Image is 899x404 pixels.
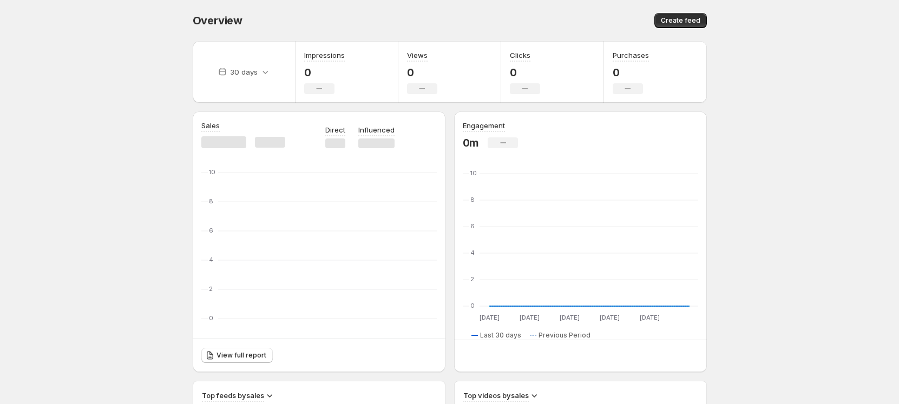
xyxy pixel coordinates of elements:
text: 6 [209,227,213,234]
text: 10 [209,168,215,176]
text: [DATE] [519,314,539,321]
text: 2 [209,285,213,293]
p: 0m [463,136,480,149]
p: Influenced [358,124,395,135]
span: Previous Period [539,331,590,340]
h3: Impressions [304,50,345,61]
h3: Views [407,50,428,61]
text: 2 [470,275,474,283]
span: Overview [193,14,242,27]
p: 0 [407,66,437,79]
h3: Top videos by sales [463,390,529,401]
text: 8 [209,197,213,205]
text: [DATE] [559,314,579,321]
p: 0 [613,66,649,79]
text: [DATE] [479,314,499,321]
h3: Engagement [463,120,505,131]
text: 4 [209,256,213,263]
text: 0 [209,314,213,322]
text: 0 [470,302,475,309]
text: 6 [470,222,475,230]
h3: Clicks [510,50,530,61]
text: [DATE] [639,314,659,321]
p: 0 [510,66,540,79]
h3: Purchases [613,50,649,61]
a: View full report [201,348,273,363]
text: 4 [470,249,475,256]
p: 30 days [230,67,258,77]
h3: Top feeds by sales [202,390,264,401]
p: 0 [304,66,345,79]
text: 8 [470,196,475,203]
span: Create feed [661,16,700,25]
button: Create feed [654,13,707,28]
span: View full report [216,351,266,360]
text: [DATE] [599,314,619,321]
p: Direct [325,124,345,135]
span: Last 30 days [480,331,521,340]
h3: Sales [201,120,220,131]
text: 10 [470,169,477,177]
